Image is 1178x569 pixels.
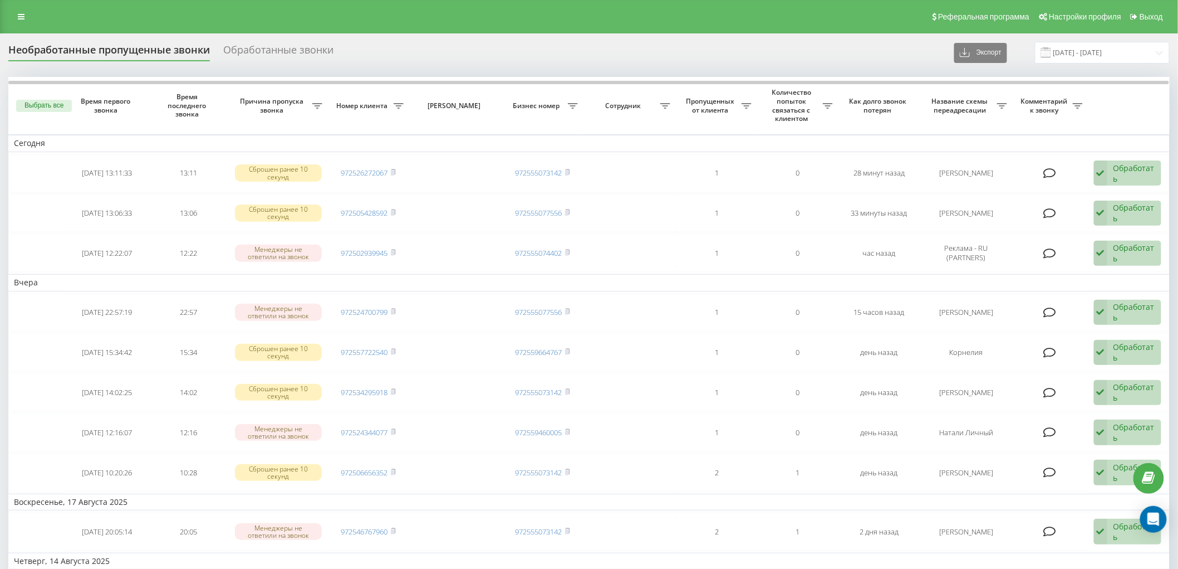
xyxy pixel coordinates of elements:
td: Воскресенье, 17 Августа 2025 [8,494,1170,510]
span: Комментарий к звонку [1018,97,1073,114]
span: Время последнего звонка [157,93,220,119]
td: 1 [676,194,757,232]
td: 22:57 [148,294,229,332]
td: [PERSON_NAME] [920,454,1013,492]
td: 1 [676,333,757,371]
td: 12:16 [148,414,229,451]
div: Менеджеры не ответили на звонок [235,424,322,441]
td: [DATE] 14:02:25 [66,373,148,411]
button: Выбрать все [16,100,72,112]
div: Обработать [1113,301,1155,323]
div: Обработать [1113,202,1155,223]
span: Бизнес номер [508,101,568,110]
div: Обработать [1113,422,1155,443]
td: 1 [676,234,757,272]
div: Менеджеры не ответили на звонок [235,523,322,540]
td: день назад [838,373,920,411]
span: Реферальная программа [938,12,1029,21]
td: Вчера [8,274,1170,291]
div: Менеджеры не ответили на звонок [235,304,322,320]
a: 972555077556 [516,208,562,218]
div: Менеджеры не ответили на звонок [235,245,322,261]
td: 10:28 [148,454,229,492]
span: Название схемы переадресации [925,97,997,114]
div: Обработать [1113,521,1155,542]
span: Выход [1140,12,1163,21]
td: час назад [838,234,920,272]
button: Экспорт [954,43,1007,63]
div: Сброшен ранее 10 секунд [235,164,322,181]
a: 972555077556 [516,307,562,317]
a: 972526272067 [341,168,388,178]
td: 0 [757,154,838,192]
td: 13:11 [148,154,229,192]
td: 1 [676,414,757,451]
td: 1 [757,513,838,551]
td: 14:02 [148,373,229,411]
div: Сброшен ранее 10 секунд [235,464,322,481]
td: [PERSON_NAME] [920,194,1013,232]
span: Настройки профиля [1049,12,1121,21]
td: [DATE] 12:16:07 [66,414,148,451]
td: день назад [838,333,920,371]
span: [PERSON_NAME] [419,101,492,110]
td: [PERSON_NAME] [920,513,1013,551]
td: [DATE] 10:20:26 [66,454,148,492]
span: Сотрудник [589,101,661,110]
span: Количество попыток связаться с клиентом [763,88,823,123]
td: 2 дня назад [838,513,920,551]
td: 0 [757,414,838,451]
a: 972559460005 [516,427,562,437]
a: 972557722540 [341,347,388,357]
td: 2 [676,454,757,492]
a: 972555073142 [516,527,562,537]
div: Необработанные пропущенные звонки [8,44,210,61]
a: 972502939945 [341,248,388,258]
td: Реклама - RU (PARTNERS) [920,234,1013,272]
div: Сброшен ранее 10 секунд [235,384,322,401]
td: 0 [757,194,838,232]
td: [PERSON_NAME] [920,373,1013,411]
td: 20:05 [148,513,229,551]
td: [DATE] 22:57:19 [66,294,148,332]
td: 13:06 [148,194,229,232]
span: Пропущенных от клиента [681,97,742,114]
td: [DATE] 20:05:14 [66,513,148,551]
td: [DATE] 12:22:07 [66,234,148,272]
td: Натали Личный [920,414,1013,451]
td: 0 [757,294,838,332]
td: день назад [838,454,920,492]
td: 1 [676,294,757,332]
div: Обработать [1113,462,1155,483]
td: Сегодня [8,135,1170,152]
td: [PERSON_NAME] [920,154,1013,192]
div: Обработанные звонки [223,44,333,61]
td: 1 [676,373,757,411]
td: [PERSON_NAME] [920,294,1013,332]
div: Сброшен ранее 10 секунд [235,205,322,221]
a: 972555074402 [516,248,562,258]
td: Корнелия [920,333,1013,371]
div: Сброшен ранее 10 секунд [235,344,322,361]
div: Обработать [1113,342,1155,363]
td: 33 минуты назад [838,194,920,232]
a: 972555073142 [516,387,562,397]
span: Причина пропуска звонка [234,97,312,114]
a: 972524700799 [341,307,388,317]
td: 12:22 [148,234,229,272]
span: Как долго звонок потерян [848,97,911,114]
td: 2 [676,513,757,551]
td: 15:34 [148,333,229,371]
td: 28 минут назад [838,154,920,192]
a: 972559664767 [516,347,562,357]
td: 1 [676,154,757,192]
td: [DATE] 15:34:42 [66,333,148,371]
td: [DATE] 13:11:33 [66,154,148,192]
a: 972555073142 [516,168,562,178]
span: Время первого звонка [76,97,139,114]
a: 972506656352 [341,468,388,478]
td: [DATE] 13:06:33 [66,194,148,232]
div: Обработать [1113,382,1155,403]
a: 972534295918 [341,387,388,397]
td: 15 часов назад [838,294,920,332]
